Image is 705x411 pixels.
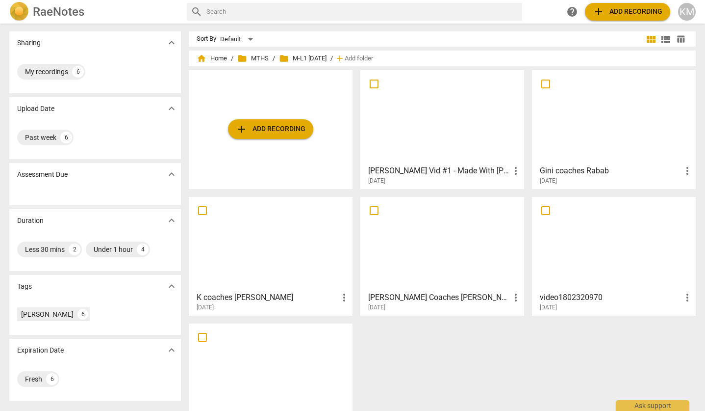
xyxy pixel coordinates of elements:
button: KM [678,3,696,21]
div: 6 [77,309,88,320]
h3: video1802320970 [540,292,681,303]
span: Add folder [345,55,373,62]
button: Show more [164,101,179,116]
a: Gini coaches Rabab[DATE] [535,74,692,185]
span: help [566,6,578,18]
h2: RaeNotes [33,5,84,19]
div: Default [220,31,256,47]
div: 6 [60,132,72,143]
div: 2 [69,244,80,255]
span: expand_more [166,168,177,180]
button: Upload [585,3,670,21]
span: [DATE] [540,303,557,312]
span: more_vert [510,165,522,177]
span: folder [279,54,289,63]
button: Show more [164,279,179,294]
span: [DATE] [197,303,214,312]
div: Less 30 mins [25,245,65,254]
div: 4 [137,244,149,255]
span: expand_more [166,37,177,49]
span: home [197,54,206,63]
a: K coaches [PERSON_NAME][DATE] [192,200,349,311]
div: My recordings [25,67,68,77]
div: Fresh [25,374,42,384]
a: Help [563,3,581,21]
input: Search [206,4,518,20]
h3: Corey Mentor Vid #1 - Made With Clipchamp [368,165,510,177]
span: [DATE] [540,177,557,185]
a: video1802320970[DATE] [535,200,692,311]
span: / [330,55,333,62]
span: expand_more [166,103,177,114]
span: more_vert [681,165,693,177]
span: / [273,55,275,62]
button: Upload [228,119,313,139]
span: / [231,55,233,62]
div: Ask support [616,400,689,411]
h3: Gini coaches Rabab [540,165,681,177]
p: Duration [17,216,44,226]
button: Show more [164,213,179,228]
span: more_vert [681,292,693,303]
div: Sort By [197,35,216,43]
p: Expiration Date [17,345,64,356]
span: add [335,54,345,63]
span: Home [197,54,227,63]
div: 6 [72,66,84,78]
h3: Cindy Coaches Corrine 10-2-2025 [368,292,510,303]
a: [PERSON_NAME] Vid #1 - Made With [PERSON_NAME][DATE] [364,74,521,185]
button: Tile view [644,32,658,47]
button: Show more [164,343,179,357]
p: Tags [17,281,32,292]
a: [PERSON_NAME] Coaches [PERSON_NAME] [DATE][DATE] [364,200,521,311]
span: [DATE] [368,303,385,312]
span: Add recording [236,123,305,135]
span: expand_more [166,215,177,226]
span: expand_more [166,280,177,292]
h3: K coaches Debbie [197,292,338,303]
button: Show more [164,167,179,182]
span: add [593,6,604,18]
span: search [191,6,202,18]
span: folder [237,54,247,63]
div: [PERSON_NAME] [21,309,74,319]
span: more_vert [338,292,350,303]
span: expand_more [166,344,177,356]
p: Sharing [17,38,41,48]
span: Add recording [593,6,662,18]
div: 6 [46,373,58,385]
span: MTHS [237,54,269,63]
a: LogoRaeNotes [9,2,179,22]
span: view_module [645,33,657,45]
span: add [236,123,248,135]
p: Upload Date [17,104,54,114]
img: Logo [9,2,29,22]
div: Under 1 hour [94,245,133,254]
button: Table view [673,32,688,47]
p: Assessment Due [17,169,68,180]
span: M-L1 [DATE] [279,54,327,63]
span: view_list [660,33,672,45]
span: more_vert [510,292,522,303]
button: Show more [164,35,179,50]
div: Past week [25,133,56,142]
button: List view [658,32,673,47]
span: table_chart [676,34,685,44]
span: [DATE] [368,177,385,185]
